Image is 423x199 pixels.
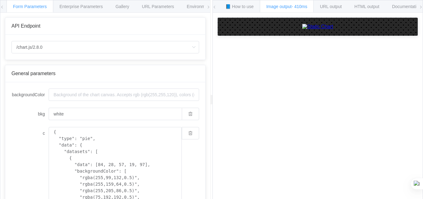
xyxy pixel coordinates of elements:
[59,4,103,9] span: Enterprise Parameters
[11,23,40,29] span: API Endpoint
[11,108,49,120] label: bkg
[116,4,129,9] span: Gallery
[49,108,182,120] input: Background of the chart canvas. Accepts rgb (rgb(255,255,120)), colors (red), and url-encoded hex...
[142,4,174,9] span: URL Parameters
[302,24,333,29] img: Static Chart
[11,71,55,76] span: General parameters
[49,88,199,101] input: Background of the chart canvas. Accepts rgb (rgb(255,255,120)), colors (red), and url-encoded hex...
[11,127,49,139] label: c
[355,4,379,9] span: HTML output
[11,41,199,53] input: Select
[292,4,307,9] span: - 410ms
[13,4,47,9] span: Form Parameters
[11,88,49,101] label: backgroundColor
[225,4,254,9] span: 📘 How to use
[266,4,307,9] span: Image output
[392,4,421,9] span: Documentation
[320,4,342,9] span: URL output
[187,4,213,9] span: Environments
[224,24,412,29] a: Static Chart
